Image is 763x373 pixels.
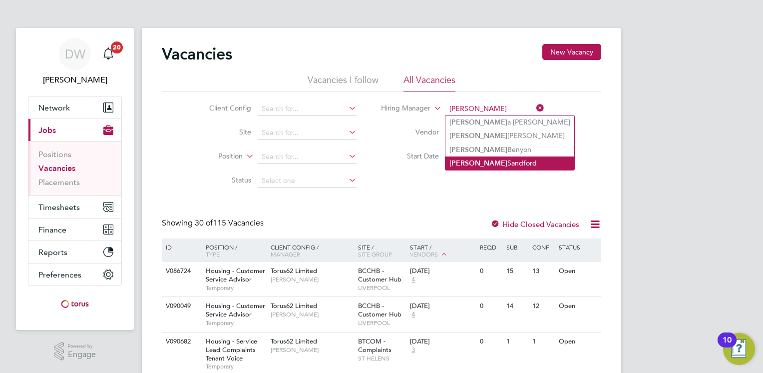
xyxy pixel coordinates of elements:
[556,297,600,315] div: Open
[556,332,600,351] div: Open
[194,127,251,136] label: Site
[490,219,579,229] label: Hide Closed Vacancies
[28,296,122,312] a: Go to home page
[28,263,121,285] button: Preferences
[477,262,503,280] div: 0
[271,337,317,345] span: Torus62 Limited
[271,310,353,318] span: [PERSON_NAME]
[198,238,268,262] div: Position /
[445,129,574,142] li: [PERSON_NAME]
[271,266,317,275] span: Torus62 Limited
[38,202,80,212] span: Timesheets
[111,41,123,53] span: 20
[194,103,251,112] label: Client Config
[381,151,439,160] label: Start Date
[65,47,85,60] span: DW
[163,297,198,315] div: V090049
[206,284,266,292] span: Temporary
[381,127,439,136] label: Vendor
[271,346,353,354] span: [PERSON_NAME]
[28,218,121,240] button: Finance
[410,310,416,319] span: 4
[504,332,530,351] div: 1
[445,156,574,170] li: Sandford
[268,238,356,262] div: Client Config /
[163,238,198,255] div: ID
[38,149,71,159] a: Positions
[308,74,379,92] li: Vacancies I follow
[410,302,475,310] div: [DATE]
[410,346,416,354] span: 3
[358,266,401,283] span: BCCHB - Customer Hub
[28,119,121,141] button: Jobs
[28,196,121,218] button: Timesheets
[206,337,257,362] span: Housing - Service Lead Complaints Tenant Voice
[530,238,556,255] div: Conf
[28,38,122,86] a: DW[PERSON_NAME]
[358,319,405,327] span: LIVERPOOL
[185,151,243,161] label: Position
[445,115,574,129] li: a [PERSON_NAME]
[410,337,475,346] div: [DATE]
[373,103,430,113] label: Hiring Manager
[477,332,503,351] div: 0
[358,354,405,362] span: ST HELENS
[446,102,544,116] input: Search for...
[542,44,601,60] button: New Vacancy
[38,247,67,257] span: Reports
[28,74,122,86] span: Dave Waite
[358,337,391,354] span: BTCOM - Complaints
[38,177,80,187] a: Placements
[530,262,556,280] div: 13
[28,241,121,263] button: Reports
[28,96,121,118] button: Network
[163,262,198,280] div: V086724
[258,102,357,116] input: Search for...
[163,332,198,351] div: V090682
[358,301,401,318] span: BCCHB - Customer Hub
[556,238,600,255] div: Status
[530,332,556,351] div: 1
[504,238,530,255] div: Sub
[410,275,416,284] span: 4
[407,238,477,263] div: Start /
[38,163,75,173] a: Vacancies
[206,362,266,370] span: Temporary
[206,319,266,327] span: Temporary
[195,218,213,228] span: 30 of
[206,266,265,283] span: Housing - Customer Service Advisor
[271,275,353,283] span: [PERSON_NAME]
[356,238,408,262] div: Site /
[271,301,317,310] span: Torus62 Limited
[68,350,96,359] span: Engage
[57,296,92,312] img: torus-logo-retina.png
[271,250,300,258] span: Manager
[258,150,357,164] input: Search for...
[358,250,392,258] span: Site Group
[449,145,507,154] b: [PERSON_NAME]
[449,118,507,126] b: [PERSON_NAME]
[38,103,70,112] span: Network
[723,333,755,365] button: Open Resource Center, 10 new notifications
[449,131,507,140] b: [PERSON_NAME]
[358,284,405,292] span: LIVERPOOL
[38,225,66,234] span: Finance
[445,143,574,156] li: Benyon
[38,125,56,135] span: Jobs
[556,262,600,280] div: Open
[162,44,232,64] h2: Vacancies
[162,218,266,228] div: Showing
[68,342,96,350] span: Powered by
[54,342,96,361] a: Powered byEngage
[258,126,357,140] input: Search for...
[28,141,121,195] div: Jobs
[258,174,357,188] input: Select one
[206,250,220,258] span: Type
[195,218,264,228] span: 115 Vacancies
[449,159,507,167] b: [PERSON_NAME]
[723,340,732,353] div: 10
[194,175,251,184] label: Status
[38,270,81,279] span: Preferences
[530,297,556,315] div: 12
[410,267,475,275] div: [DATE]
